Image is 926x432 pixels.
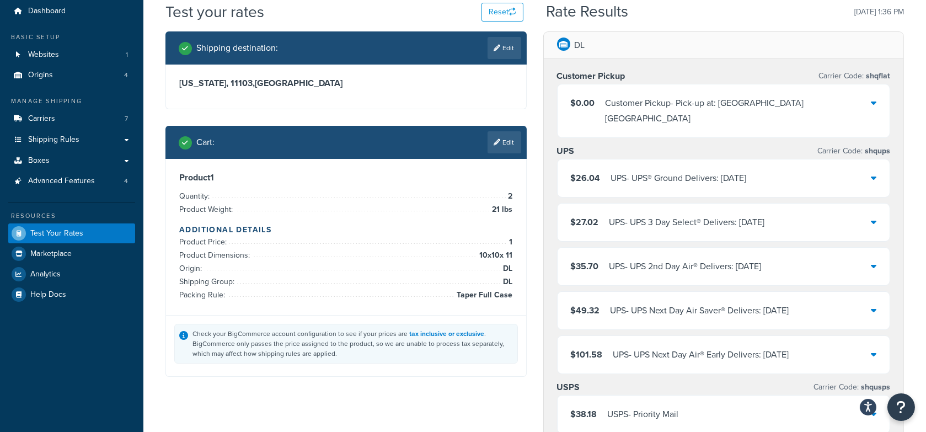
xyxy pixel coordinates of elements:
span: $101.58 [571,348,603,361]
a: Help Docs [8,285,135,305]
span: Test Your Rates [30,229,83,238]
h2: Rate Results [546,3,628,20]
span: shqusps [859,381,890,393]
a: Websites1 [8,45,135,65]
h2: Cart : [196,137,215,147]
span: Product Price: [179,236,229,248]
li: Carriers [8,109,135,129]
span: DL [501,275,513,289]
span: $26.04 [571,172,601,184]
a: Boxes [8,151,135,171]
a: Test Your Rates [8,223,135,243]
div: UPS - UPS Next Day Air® Early Delivers: [DATE] [613,347,789,362]
span: Shipping Group: [179,276,237,287]
div: Check your BigCommerce account configuration to see if your prices are . BigCommerce only passes ... [192,329,513,359]
span: 1 [507,236,513,249]
div: Manage Shipping [8,97,135,106]
span: Boxes [28,156,50,166]
span: Dashboard [28,7,66,16]
span: Taper Full Case [454,289,513,302]
a: Advanced Features4 [8,171,135,191]
span: Carriers [28,114,55,124]
span: Websites [28,50,59,60]
span: $35.70 [571,260,599,273]
h2: Shipping destination : [196,43,278,53]
span: Origin: [179,263,205,274]
span: 2 [506,190,513,203]
span: Product Weight: [179,204,235,215]
span: $0.00 [571,97,595,109]
span: Quantity: [179,190,212,202]
a: Edit [488,131,521,153]
p: DL [575,38,585,53]
span: Marketplace [30,249,72,259]
a: Dashboard [8,1,135,22]
span: Shipping Rules [28,135,79,145]
span: Product Dimensions: [179,249,253,261]
div: Customer Pickup - Pick-up at: [GEOGRAPHIC_DATA] [GEOGRAPHIC_DATA] [606,95,871,126]
a: Analytics [8,264,135,284]
button: Reset [481,3,523,22]
p: [DATE] 1:36 PM [854,4,904,20]
a: Shipping Rules [8,130,135,150]
li: Advanced Features [8,171,135,191]
h3: USPS [557,382,580,393]
span: Analytics [30,270,61,279]
span: $49.32 [571,304,600,317]
span: $38.18 [571,408,597,420]
span: Help Docs [30,290,66,300]
div: UPS - UPS 3 Day Select® Delivers: [DATE] [609,215,765,230]
h3: UPS [557,146,575,157]
span: 4 [124,71,128,80]
h1: Test your rates [165,1,264,23]
span: 7 [125,114,128,124]
a: Edit [488,37,521,59]
span: 10 x 10 x 11 [477,249,513,262]
span: 21 lbs [490,203,513,216]
p: Carrier Code: [818,68,890,84]
span: Origins [28,71,53,80]
div: UPS - UPS 2nd Day Air® Delivers: [DATE] [609,259,762,274]
a: Origins4 [8,65,135,86]
p: Carrier Code: [813,380,890,395]
span: shqups [863,145,890,157]
div: UPS - UPS® Ground Delivers: [DATE] [611,170,747,186]
span: 4 [124,177,128,186]
h3: Product 1 [179,172,513,183]
button: Open Resource Center [887,393,915,421]
span: 1 [126,50,128,60]
a: tax inclusive or exclusive [409,329,484,339]
span: $27.02 [571,216,599,228]
span: DL [501,262,513,275]
div: UPS - UPS Next Day Air Saver® Delivers: [DATE] [611,303,789,318]
div: USPS - Priority Mail [608,407,679,422]
h4: Additional Details [179,224,513,236]
div: Basic Setup [8,33,135,42]
span: Advanced Features [28,177,95,186]
li: Origins [8,65,135,86]
div: Resources [8,211,135,221]
a: Carriers7 [8,109,135,129]
h3: [US_STATE], 11103 , [GEOGRAPHIC_DATA] [179,78,513,89]
h3: Customer Pickup [557,71,625,82]
span: Packing Rule: [179,289,228,301]
p: Carrier Code: [817,143,890,159]
li: Websites [8,45,135,65]
a: Marketplace [8,244,135,264]
span: shqflat [864,70,890,82]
